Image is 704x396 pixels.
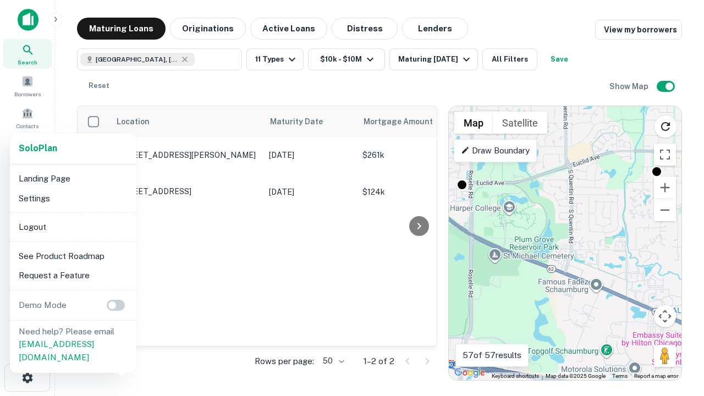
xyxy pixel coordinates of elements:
p: Demo Mode [14,299,71,312]
iframe: Chat Widget [649,273,704,326]
li: Landing Page [14,169,132,189]
li: Settings [14,189,132,208]
a: SoloPlan [19,142,57,155]
li: See Product Roadmap [14,246,132,266]
strong: Solo Plan [19,143,57,153]
p: Need help? Please email [19,325,128,364]
li: Request a Feature [14,266,132,285]
li: Logout [14,217,132,237]
a: [EMAIL_ADDRESS][DOMAIN_NAME] [19,339,94,362]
